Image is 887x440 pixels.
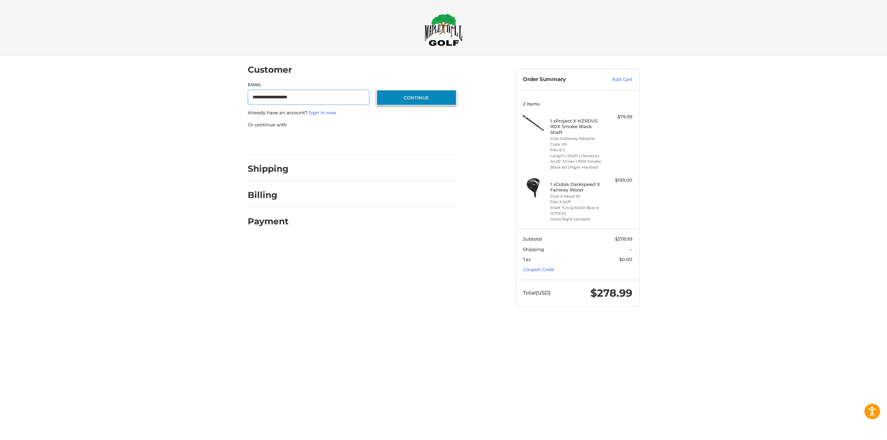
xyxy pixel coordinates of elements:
[550,136,603,142] li: Club Callaway Adapter
[523,289,551,296] span: Total (USD)
[550,153,603,170] li: Length | Shaft | Dexterity 44.25" Driver | RDX Smoke Black 60 | Right-Handed
[304,135,356,147] iframe: PayPal-paylater
[363,135,415,147] iframe: PayPal-venmo
[619,257,632,262] span: $0.00
[550,194,603,199] li: Club 3 Wood 15°
[597,76,632,83] a: Edit Cart
[248,122,457,128] p: Or continue with
[248,109,457,116] p: Already have an account?
[523,76,597,83] h3: Order Summary
[248,163,289,174] h2: Shipping
[523,236,542,242] span: Subtotal
[629,246,632,252] span: --
[248,64,292,75] h2: Customer
[550,147,603,153] li: Flex 6.5
[605,177,632,184] div: $199.00
[424,14,463,46] img: Maple Hill Golf
[830,421,887,440] iframe: Google Customer Reviews
[523,246,544,252] span: Shipping
[590,287,632,299] span: $278.99
[309,110,336,115] a: Sign in now
[605,114,632,120] div: $79.99
[376,90,457,106] button: Continue
[523,267,554,272] a: Coupon Code
[248,216,289,227] h2: Payment
[248,190,288,200] h2: Billing
[245,135,297,147] iframe: PayPal-paypal
[248,82,370,88] label: Email
[550,205,603,216] li: Shaft *Lin-Q M40X Blue 6 (STOCK)
[550,181,603,193] h4: 1 x Cobra Darkspeed X Fairway Wood
[550,216,603,222] li: Hand Right-Handed
[523,101,632,107] h3: 2 Items
[523,257,531,262] span: Tax
[550,199,603,205] li: Flex X Stiff
[550,118,603,135] h4: 1 x Project X HZRDUS RDX Smoke Black Shaft
[615,236,632,242] span: $278.99
[550,142,603,147] li: Color PX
